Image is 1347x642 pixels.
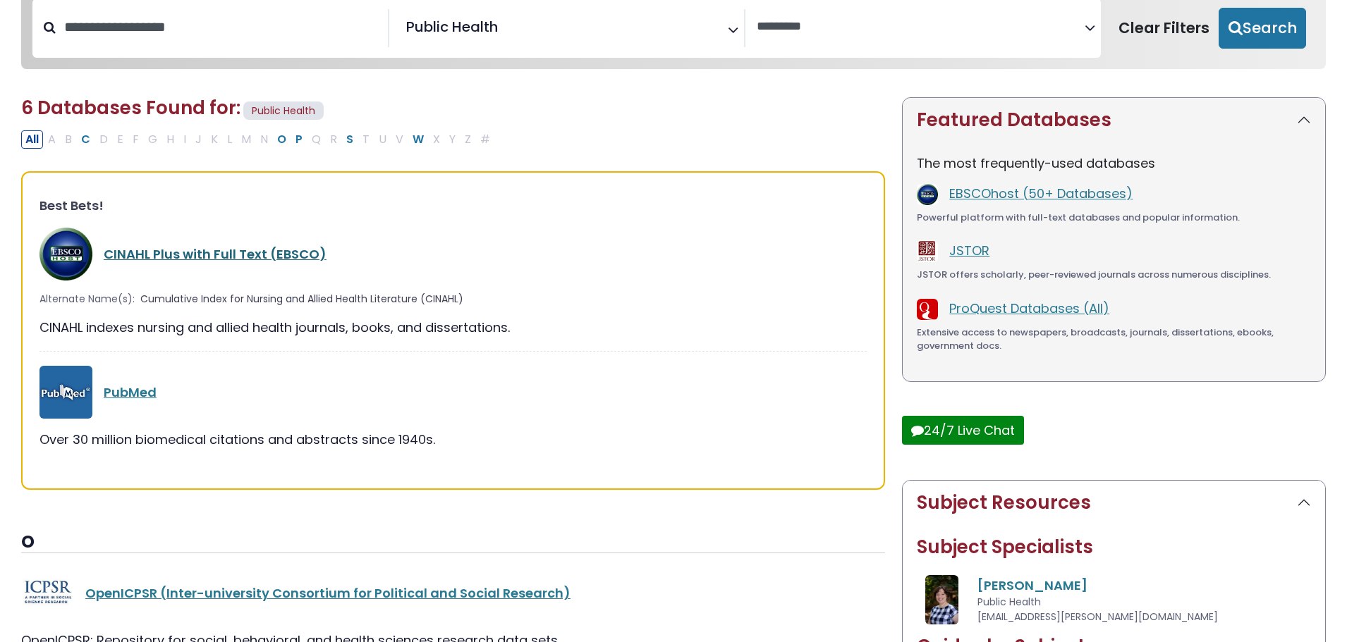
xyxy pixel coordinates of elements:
img: Amanda Matthysse [925,575,958,624]
a: OpenICPSR (Inter-university Consortium for Political and Social Research) [85,584,571,602]
a: [PERSON_NAME] [977,576,1087,594]
button: Filter Results S [342,130,358,149]
textarea: Search [501,24,511,39]
button: 24/7 Live Chat [902,416,1024,445]
textarea: Search [757,20,1085,35]
div: Powerful platform with full-text databases and popular information. [917,211,1311,225]
button: Filter Results W [408,130,428,149]
a: EBSCOhost (50+ Databases) [949,185,1133,202]
span: Public Health [243,101,324,121]
div: JSTOR offers scholarly, peer-reviewed journals across numerous disciplines. [917,268,1311,282]
button: All [21,130,43,149]
span: Alternate Name(s): [39,292,135,307]
span: Public Health [977,595,1041,609]
input: Search database by title or keyword [56,16,388,39]
button: Submit for Search Results [1219,8,1306,49]
a: ProQuest Databases (All) [949,300,1109,317]
button: Featured Databases [903,98,1325,142]
span: Public Health [406,16,498,37]
h3: O [21,532,885,553]
p: The most frequently-used databases [917,154,1311,173]
h2: Subject Specialists [917,536,1311,558]
button: Filter Results C [77,130,95,149]
span: Cumulative Index for Nursing and Allied Health Literature (CINAHL) [140,292,463,307]
li: Public Health [401,16,498,37]
button: Filter Results O [273,130,291,149]
span: 6 Databases Found for: [21,95,240,121]
a: PubMed [104,383,157,401]
div: Alpha-list to filter by first letter of database name [21,130,496,147]
button: Clear Filters [1109,8,1219,49]
button: Filter Results P [291,130,307,149]
button: Subject Resources [903,481,1325,525]
a: JSTOR [949,242,989,259]
div: CINAHL indexes nursing and allied health journals, books, and dissertations. [39,318,867,337]
span: [EMAIL_ADDRESS][PERSON_NAME][DOMAIN_NAME] [977,610,1218,624]
a: CINAHL Plus with Full Text (EBSCO) [104,245,327,263]
div: Extensive access to newspapers, broadcasts, journals, dissertations, ebooks, government docs. [917,326,1311,353]
h3: Best Bets! [39,198,867,214]
div: Over 30 million biomedical citations and abstracts since 1940s. [39,430,867,449]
